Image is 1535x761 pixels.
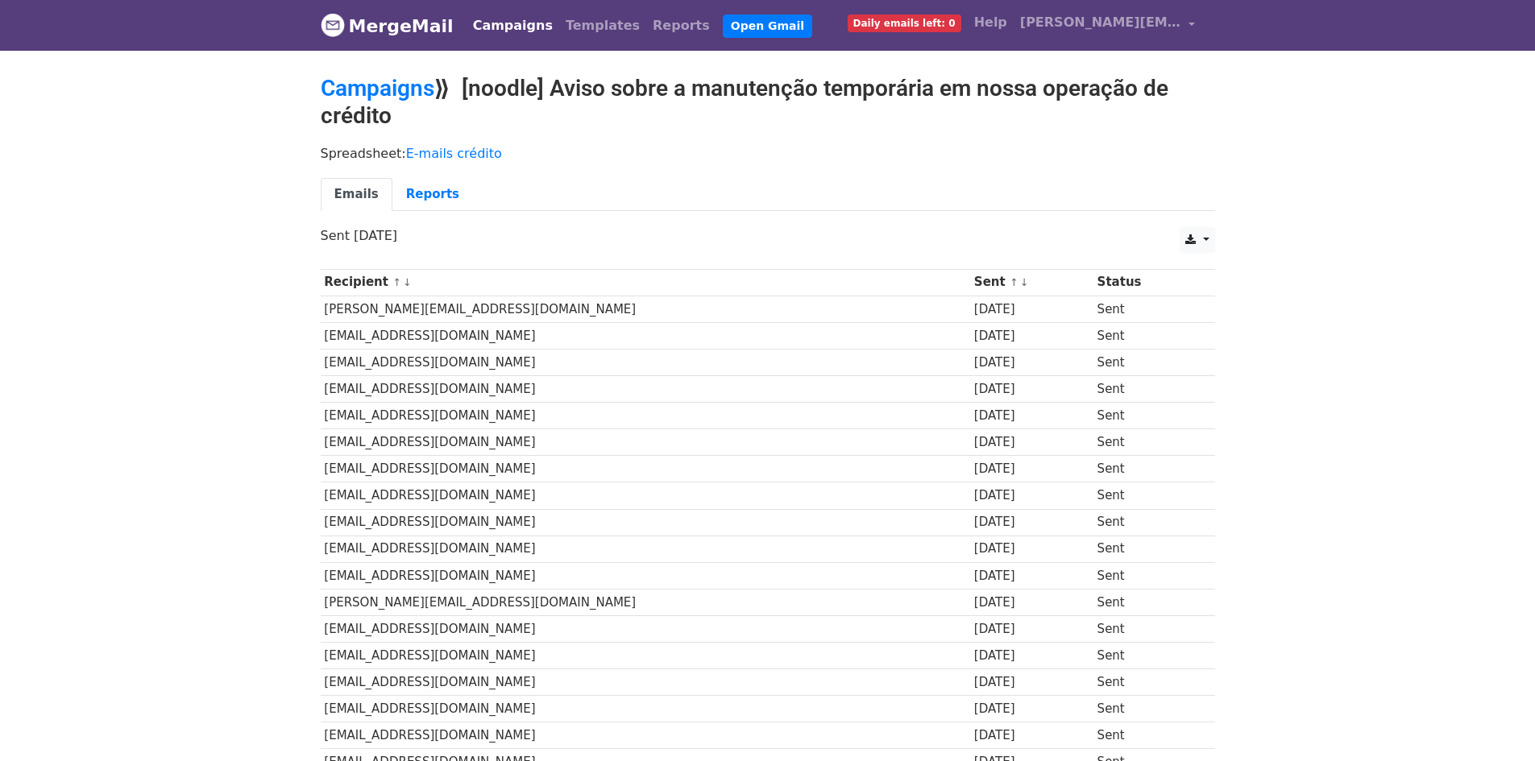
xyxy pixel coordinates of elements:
[321,509,971,536] td: [EMAIL_ADDRESS][DOMAIN_NAME]
[321,562,971,589] td: [EMAIL_ADDRESS][DOMAIN_NAME]
[1093,536,1199,562] td: Sent
[723,14,812,38] a: Open Gmail
[321,349,971,375] td: [EMAIL_ADDRESS][DOMAIN_NAME]
[974,673,1089,692] div: [DATE]
[1093,669,1199,696] td: Sent
[467,10,559,42] a: Campaigns
[1020,276,1029,288] a: ↓
[321,482,971,509] td: [EMAIL_ADDRESS][DOMAIN_NAME]
[1093,615,1199,642] td: Sent
[321,696,971,722] td: [EMAIL_ADDRESS][DOMAIN_NAME]
[974,327,1089,345] div: [DATE]
[1010,276,1018,288] a: ↑
[968,6,1014,39] a: Help
[321,429,971,456] td: [EMAIL_ADDRESS][DOMAIN_NAME]
[970,269,1093,296] th: Sent
[974,726,1089,745] div: [DATE]
[974,486,1089,505] div: [DATE]
[1093,376,1199,403] td: Sent
[974,460,1089,478] div: [DATE]
[406,146,502,161] a: E-mails crédito
[321,13,345,37] img: MergeMail logo
[321,322,971,349] td: [EMAIL_ADDRESS][DOMAIN_NAME]
[1093,643,1199,669] td: Sent
[848,14,961,32] span: Daily emails left: 0
[559,10,646,42] a: Templates
[974,567,1089,585] div: [DATE]
[974,433,1089,452] div: [DATE]
[321,227,1215,244] p: Sent [DATE]
[1020,13,1181,32] span: [PERSON_NAME][EMAIL_ADDRESS][DOMAIN_NAME]
[321,75,1215,129] h2: ⟫ [noodle] Aviso sobre a manutenção temporária em nossa operação de crédito
[321,269,971,296] th: Recipient
[321,75,434,101] a: Campaigns
[321,376,971,403] td: [EMAIL_ADDRESS][DOMAIN_NAME]
[974,407,1089,425] div: [DATE]
[321,589,971,615] td: [PERSON_NAME][EMAIL_ADDRESS][DOMAIN_NAME]
[321,296,971,322] td: [PERSON_NAME][EMAIL_ADDRESS][DOMAIN_NAME]
[646,10,716,42] a: Reports
[1093,322,1199,349] td: Sent
[321,722,971,749] td: [EMAIL_ADDRESS][DOMAIN_NAME]
[974,647,1089,665] div: [DATE]
[321,536,971,562] td: [EMAIL_ADDRESS][DOMAIN_NAME]
[1093,509,1199,536] td: Sent
[841,6,968,39] a: Daily emails left: 0
[392,276,401,288] a: ↑
[1093,269,1199,296] th: Status
[1093,456,1199,482] td: Sent
[1093,562,1199,589] td: Sent
[974,620,1089,639] div: [DATE]
[974,540,1089,558] div: [DATE]
[1093,589,1199,615] td: Sent
[392,178,473,211] a: Reports
[403,276,412,288] a: ↓
[1093,722,1199,749] td: Sent
[974,593,1089,612] div: [DATE]
[321,456,971,482] td: [EMAIL_ADDRESS][DOMAIN_NAME]
[974,300,1089,319] div: [DATE]
[1093,349,1199,375] td: Sent
[974,354,1089,372] div: [DATE]
[321,9,454,43] a: MergeMail
[321,145,1215,162] p: Spreadsheet:
[321,178,392,211] a: Emails
[321,643,971,669] td: [EMAIL_ADDRESS][DOMAIN_NAME]
[1093,482,1199,509] td: Sent
[321,615,971,642] td: [EMAIL_ADDRESS][DOMAIN_NAME]
[974,513,1089,531] div: [DATE]
[321,669,971,696] td: [EMAIL_ADDRESS][DOMAIN_NAME]
[1093,403,1199,429] td: Sent
[1014,6,1202,44] a: [PERSON_NAME][EMAIL_ADDRESS][DOMAIN_NAME]
[1093,429,1199,456] td: Sent
[1093,696,1199,722] td: Sent
[321,403,971,429] td: [EMAIL_ADDRESS][DOMAIN_NAME]
[1093,296,1199,322] td: Sent
[974,700,1089,718] div: [DATE]
[974,380,1089,399] div: [DATE]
